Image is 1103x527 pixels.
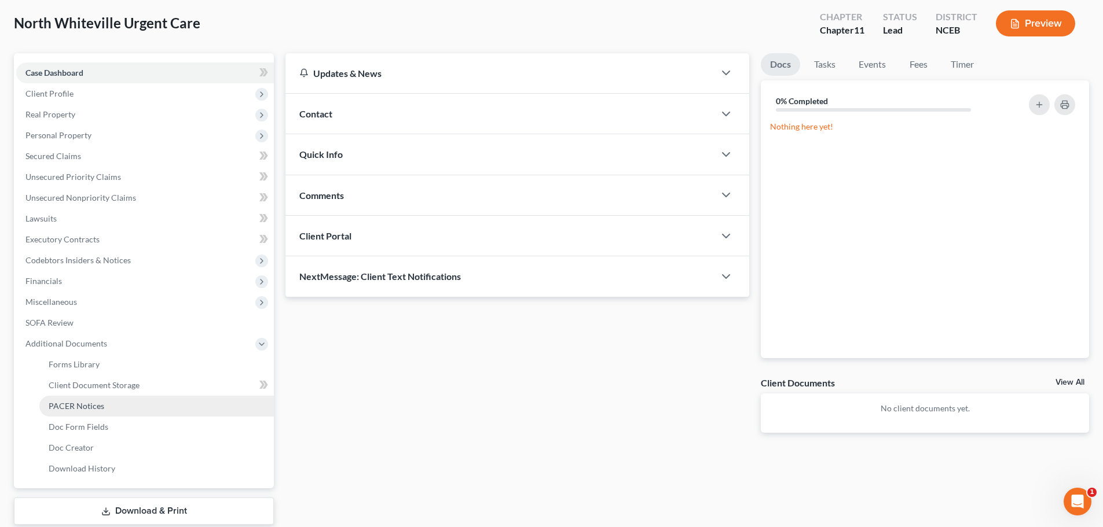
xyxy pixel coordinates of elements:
span: Codebtors Insiders & Notices [25,255,131,265]
div: NCEB [936,24,977,37]
iframe: Intercom live chat [1064,488,1091,515]
a: Download History [39,458,274,479]
p: No client documents yet. [770,403,1080,414]
div: Chapter [820,10,864,24]
div: Client Documents [761,377,835,389]
a: Fees [900,53,937,76]
a: Unsecured Priority Claims [16,167,274,187]
span: Financials [25,276,62,286]
div: Lead [883,24,917,37]
a: Secured Claims [16,146,274,167]
span: Client Portal [299,230,351,241]
a: Unsecured Nonpriority Claims [16,187,274,208]
span: Secured Claims [25,151,81,161]
span: NextMessage: Client Text Notifications [299,271,461,282]
a: Download & Print [14,497,274,525]
a: Case Dashboard [16,62,274,83]
span: Real Property [25,109,75,119]
a: Docs [761,53,800,76]
span: Case Dashboard [25,68,83,78]
div: Status [883,10,917,24]
a: Timer [941,53,983,76]
span: Lawsuits [25,213,57,223]
button: Preview [996,10,1075,36]
a: Tasks [805,53,845,76]
a: View All [1056,378,1084,386]
a: Doc Creator [39,437,274,458]
span: Comments [299,190,344,201]
span: Personal Property [25,130,91,140]
span: SOFA Review [25,318,74,327]
a: Doc Form Fields [39,417,274,437]
strong: 0% Completed [776,96,828,106]
span: Additional Documents [25,338,107,348]
a: PACER Notices [39,396,274,417]
span: Executory Contracts [25,234,100,244]
span: Doc Creator [49,443,94,452]
span: Quick Info [299,149,343,160]
span: Forms Library [49,359,100,369]
span: Doc Form Fields [49,422,108,432]
a: Lawsuits [16,208,274,229]
p: Nothing here yet! [770,121,1080,132]
span: Download History [49,463,115,473]
span: Client Document Storage [49,380,140,390]
a: Forms Library [39,354,274,375]
span: Miscellaneous [25,297,77,307]
div: Chapter [820,24,864,37]
a: Executory Contracts [16,229,274,250]
span: Client Profile [25,89,74,98]
span: PACER Notices [49,401,104,411]
a: Events [849,53,895,76]
div: Updates & News [299,67,701,79]
span: Contact [299,108,332,119]
span: North Whiteville Urgent Care [14,14,200,31]
div: District [936,10,977,24]
span: Unsecured Nonpriority Claims [25,193,136,202]
a: Client Document Storage [39,375,274,396]
span: 11 [854,24,864,35]
a: SOFA Review [16,312,274,333]
span: Unsecured Priority Claims [25,172,121,182]
span: 1 [1087,488,1097,497]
